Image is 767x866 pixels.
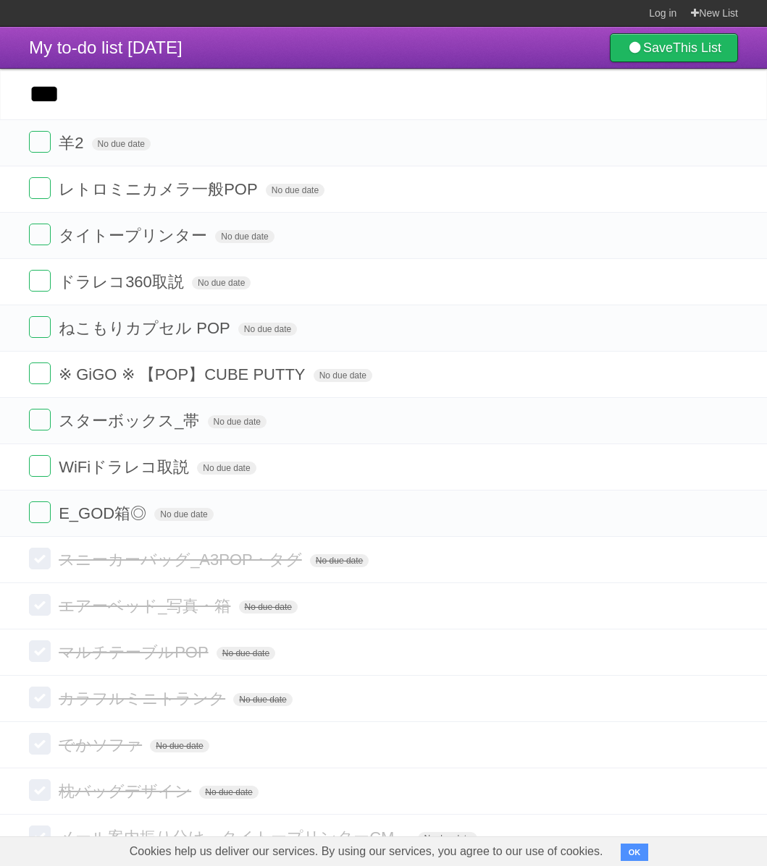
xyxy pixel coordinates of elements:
[59,365,309,383] span: ※ GiGO ※ 【POP】CUBE PUTTY
[59,412,203,430] span: スターボックス_帯
[29,640,51,662] label: Done
[197,462,256,475] span: No due date
[59,319,234,337] span: ねこもりカプセル POP
[673,41,721,55] b: This List
[215,230,274,243] span: No due date
[59,736,146,754] span: でかソファ
[29,316,51,338] label: Done
[59,226,211,245] span: タイトープリンター
[59,273,188,291] span: ドラレコ360取説
[92,137,151,150] span: No due date
[610,33,738,62] a: SaveThis List
[233,693,292,706] span: No due date
[29,825,51,847] label: Done
[150,739,209,752] span: No due date
[29,362,51,384] label: Done
[59,828,414,846] span: メール案内振り分け、タイトープリンターCM、
[29,594,51,616] label: Done
[154,508,213,521] span: No due date
[59,597,234,615] span: エアーベッド_写真・箱
[29,455,51,477] label: Done
[266,184,324,197] span: No due date
[29,501,51,523] label: Done
[59,689,229,708] span: カラフルミニトランク
[29,409,51,430] label: Done
[192,276,251,289] span: No due date
[29,224,51,245] label: Done
[59,458,193,476] span: WiFiドラレコ取説
[208,415,267,428] span: No due date
[29,131,51,153] label: Done
[199,786,258,799] span: No due date
[29,38,183,57] span: My to-do list [DATE]
[239,600,298,614] span: No due date
[217,647,275,660] span: No due date
[314,369,372,382] span: No due date
[59,504,150,522] span: E_GOD箱◎
[310,554,369,567] span: No due date
[29,733,51,755] label: Done
[59,782,195,800] span: 枕バッグデザイン
[621,844,649,861] button: OK
[418,832,477,845] span: No due date
[59,134,87,152] span: 羊2
[59,551,306,569] span: スニーカーバッグ_A3POP・タグ
[59,180,261,198] span: レトロミニカメラ一般POP
[29,779,51,801] label: Done
[238,323,297,336] span: No due date
[29,548,51,569] label: Done
[29,270,51,292] label: Done
[115,837,618,866] span: Cookies help us deliver our services. By using our services, you agree to our use of cookies.
[59,643,211,661] span: マルチテーブルPOP
[29,687,51,708] label: Done
[29,177,51,199] label: Done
